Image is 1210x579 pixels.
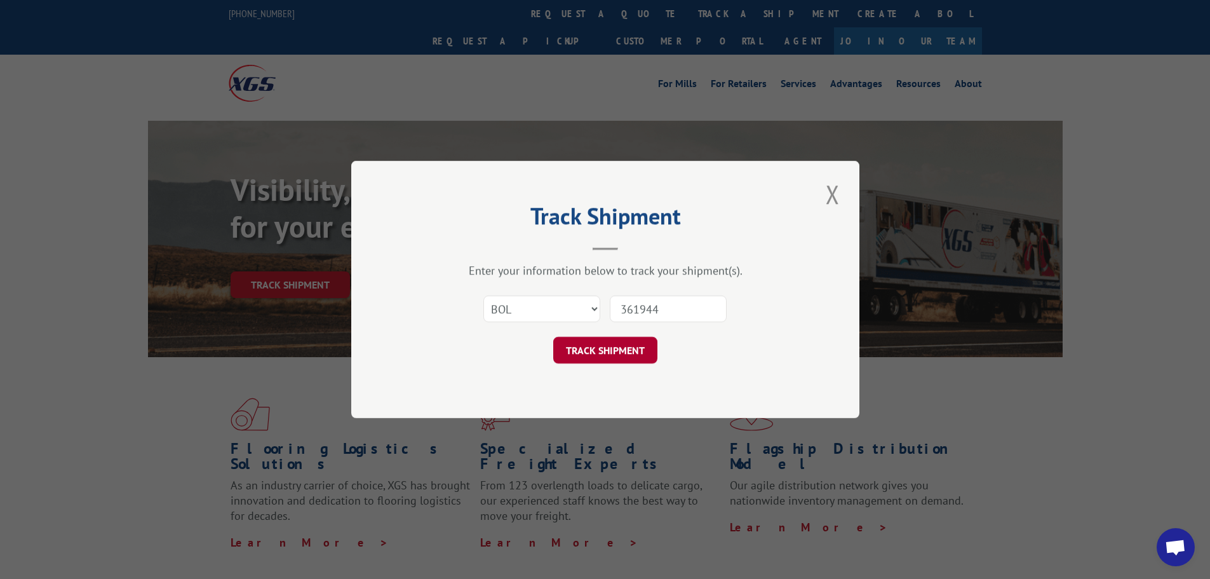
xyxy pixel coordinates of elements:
button: Close modal [822,177,844,212]
button: TRACK SHIPMENT [553,337,657,364]
h2: Track Shipment [415,207,796,231]
div: Enter your information below to track your shipment(s). [415,263,796,278]
input: Number(s) [610,296,727,322]
a: Open chat [1157,528,1195,566]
